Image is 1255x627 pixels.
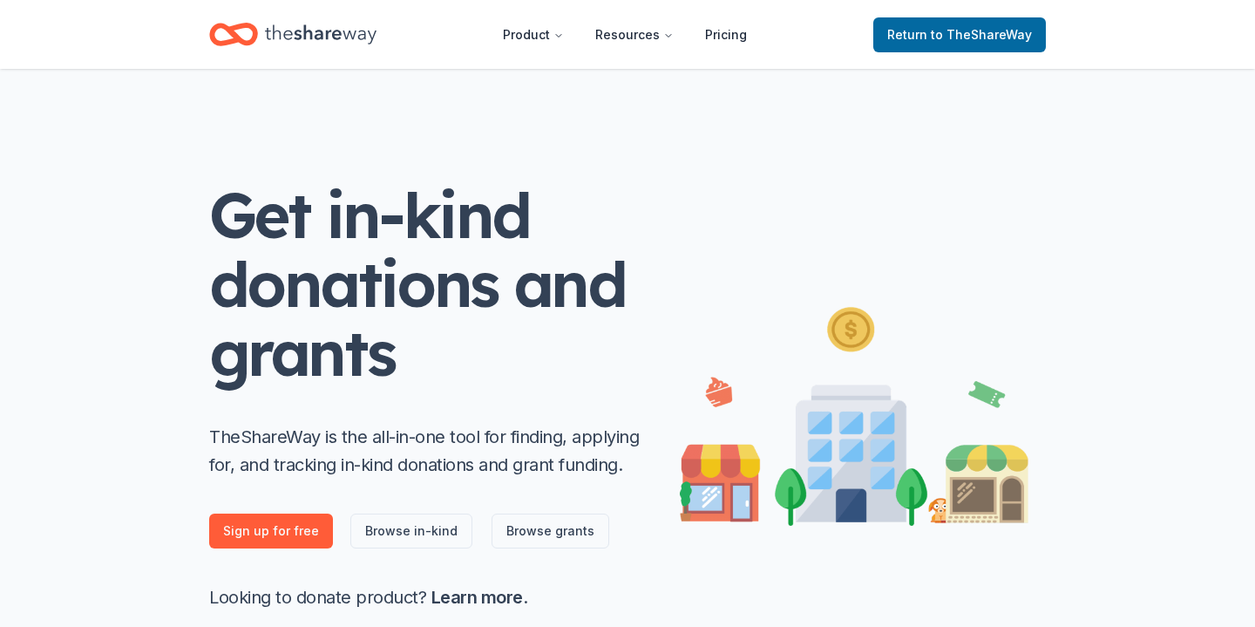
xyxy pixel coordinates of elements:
button: Product [489,17,578,52]
a: Learn more [431,587,523,608]
p: TheShareWay is the all-in-one tool for finding, applying for, and tracking in-kind donations and ... [209,423,645,479]
a: Sign up for free [209,514,333,549]
nav: Main [489,14,761,55]
span: Return [887,24,1032,45]
a: Browse in-kind [350,514,472,549]
span: to TheShareWay [931,27,1032,42]
img: Illustration for landing page [680,300,1028,526]
a: Browse grants [492,514,609,549]
a: Home [209,14,376,55]
p: Looking to donate product? . [209,583,645,611]
a: Pricing [691,17,761,52]
h1: Get in-kind donations and grants [209,181,645,388]
a: Returnto TheShareWay [873,17,1046,52]
button: Resources [581,17,688,52]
